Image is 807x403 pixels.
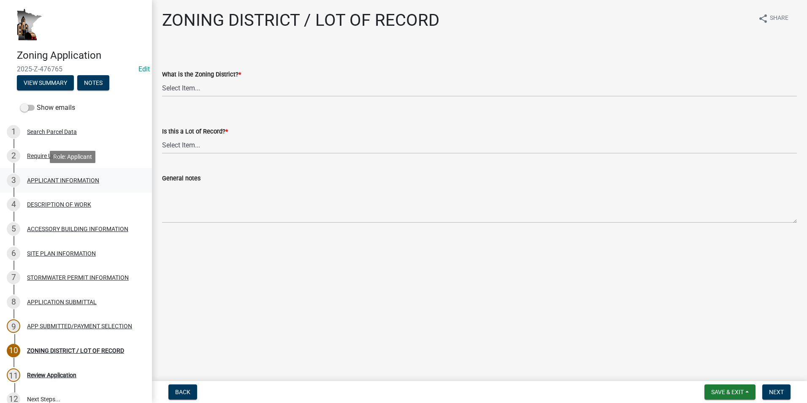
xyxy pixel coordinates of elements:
button: Save & Exit [704,384,756,400]
div: 4 [7,198,20,211]
div: 10 [7,344,20,357]
div: Review Application [27,372,76,378]
a: Edit [138,65,150,73]
span: Next [769,389,784,395]
button: Back [168,384,197,400]
div: Role: Applicant [50,151,95,163]
button: shareShare [751,10,795,27]
span: Share [770,14,788,24]
div: SITE PLAN INFORMATION [27,251,96,256]
div: APPLICATION SUBMITTAL [27,299,97,305]
label: Is this a Lot of Record? [162,129,228,135]
div: 11 [7,368,20,382]
div: 2 [7,149,20,163]
div: 5 [7,222,20,236]
wm-modal-confirm: Notes [77,80,109,87]
img: Houston County, Minnesota [17,9,42,41]
div: 3 [7,174,20,187]
div: APPLICANT INFORMATION [27,177,99,183]
span: 2025-Z-476765 [17,65,135,73]
wm-modal-confirm: Summary [17,80,74,87]
span: Save & Exit [711,389,744,395]
div: 8 [7,295,20,309]
h4: Zoning Application [17,49,145,62]
div: Search Parcel Data [27,129,77,135]
label: Show emails [20,103,75,113]
div: ZONING DISTRICT / LOT OF RECORD [27,348,124,354]
button: Notes [77,75,109,90]
div: 7 [7,271,20,284]
label: General notes [162,176,200,182]
label: What is the Zoning District? [162,72,241,78]
div: Require User [27,153,60,159]
div: 6 [7,247,20,260]
div: 1 [7,125,20,139]
button: View Summary [17,75,74,90]
wm-modal-confirm: Edit Application Number [138,65,150,73]
div: DESCRIPTION OF WORK [27,201,91,207]
div: APP SUBMITTED/PAYMENT SELECTION [27,323,132,329]
h1: ZONING DISTRICT / LOT OF RECORD [162,10,439,30]
div: ACCESSORY BUILDING INFORMATION [27,226,128,232]
div: 9 [7,319,20,333]
i: share [758,14,768,24]
span: Back [175,389,190,395]
div: STORMWATER PERMIT INFORMATION [27,275,129,280]
button: Next [762,384,791,400]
